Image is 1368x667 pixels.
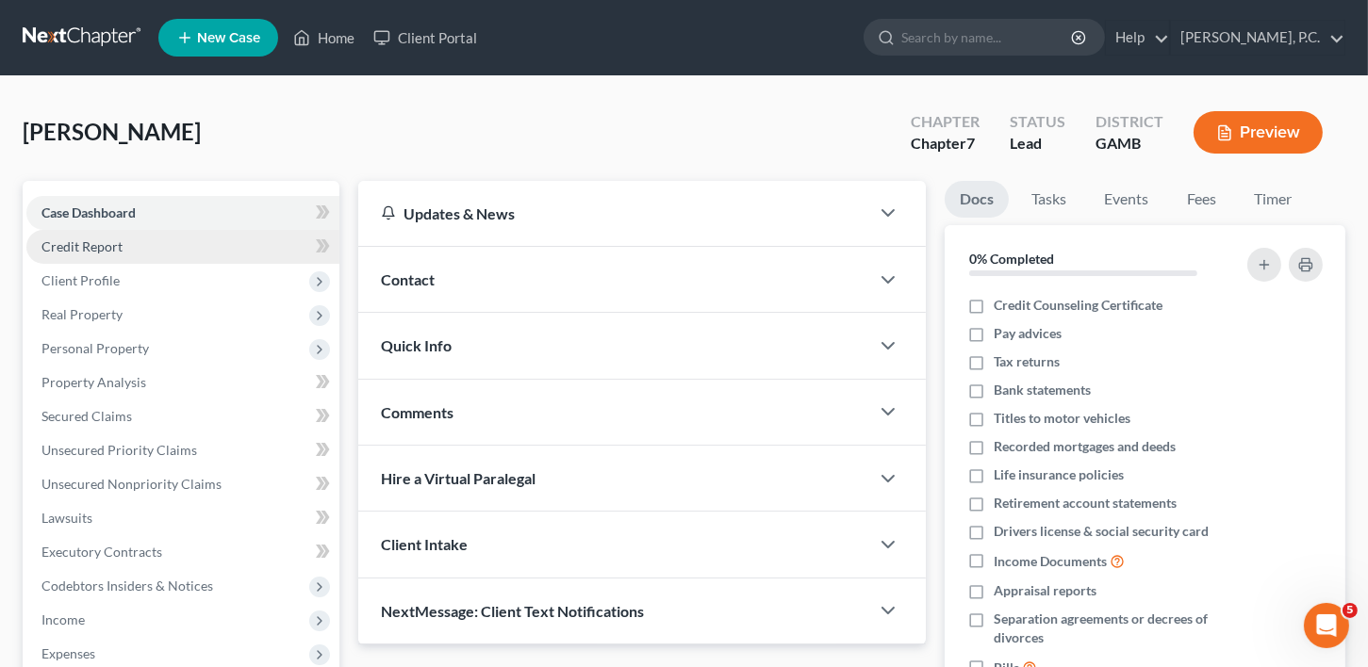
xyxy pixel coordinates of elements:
div: Status [1010,111,1065,133]
span: Tax returns [994,352,1060,371]
span: Recorded mortgages and deeds [994,437,1176,456]
span: Appraisal reports [994,581,1096,600]
a: Secured Claims [26,399,339,433]
div: Chapter [911,133,980,155]
span: 5 [1343,603,1358,618]
span: Income [41,611,85,627]
span: Unsecured Priority Claims [41,442,197,458]
span: Titles to motor vehicles [994,409,1130,428]
a: Timer [1239,181,1307,218]
a: Tasks [1016,181,1081,218]
a: Fees [1171,181,1231,218]
a: Docs [945,181,1009,218]
span: 7 [966,134,975,152]
a: Credit Report [26,230,339,264]
span: Property Analysis [41,374,146,390]
a: Home [284,21,364,55]
span: Expenses [41,645,95,661]
div: GAMB [1096,133,1163,155]
span: Unsecured Nonpriority Claims [41,476,222,492]
a: [PERSON_NAME], P.C. [1171,21,1344,55]
a: Unsecured Priority Claims [26,433,339,467]
span: Client Intake [381,535,468,553]
a: Lawsuits [26,501,339,535]
a: Case Dashboard [26,196,339,230]
strong: 0% Completed [969,251,1054,267]
span: Secured Claims [41,408,132,424]
span: NextMessage: Client Text Notifications [381,602,644,620]
span: Drivers license & social security card [994,522,1209,541]
span: New Case [197,31,260,45]
a: Property Analysis [26,366,339,399]
span: Contact [381,270,435,288]
div: Updates & News [381,203,848,223]
span: Pay advices [994,324,1062,343]
span: Income Documents [994,552,1107,571]
a: Help [1106,21,1169,55]
span: Codebtors Insiders & Notices [41,578,213,594]
button: Preview [1194,111,1323,154]
a: Events [1089,181,1163,218]
a: Client Portal [364,21,486,55]
span: Comments [381,403,453,421]
input: Search by name... [901,20,1074,55]
span: Executory Contracts [41,544,162,560]
span: Quick Info [381,336,452,354]
span: Life insurance policies [994,465,1124,484]
a: Executory Contracts [26,535,339,569]
div: Chapter [911,111,980,133]
a: Unsecured Nonpriority Claims [26,467,339,501]
span: Bank statements [994,381,1091,399]
span: Hire a Virtual Paralegal [381,469,536,487]
span: Retirement account statements [994,494,1177,512]
div: Lead [1010,133,1065,155]
span: Case Dashboard [41,204,136,220]
span: Client Profile [41,272,120,288]
span: Lawsuits [41,510,92,526]
span: [PERSON_NAME] [23,118,201,145]
span: Separation agreements or decrees of divorces [994,610,1229,647]
span: Credit Counseling Certificate [994,296,1162,315]
span: Credit Report [41,238,123,254]
div: District [1096,111,1163,133]
iframe: Intercom live chat [1304,603,1349,648]
span: Real Property [41,306,123,322]
span: Personal Property [41,340,149,356]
